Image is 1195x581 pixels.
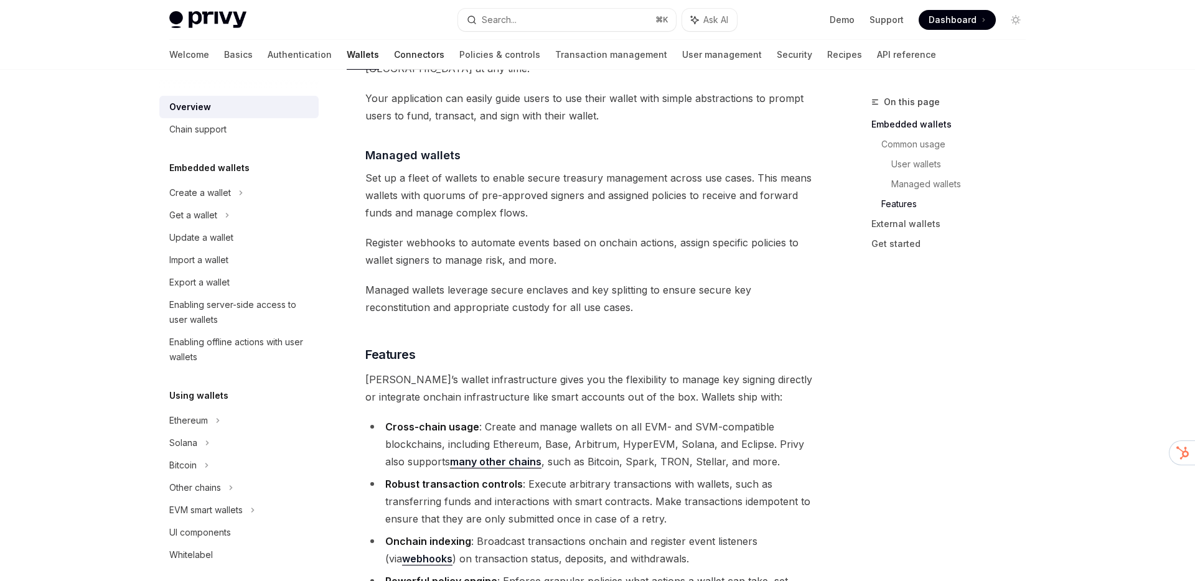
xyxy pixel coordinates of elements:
button: Toggle dark mode [1006,10,1026,30]
span: ⌘ K [655,15,668,25]
div: Other chains [169,480,221,495]
span: Managed wallets [365,147,461,164]
span: [PERSON_NAME]’s wallet infrastructure gives you the flexibility to manage key signing directly or... [365,371,814,406]
li: : Execute arbitrary transactions with wallets, such as transferring funds and interactions with s... [365,475,814,528]
a: Import a wallet [159,249,319,271]
div: Enabling server-side access to user wallets [169,297,311,327]
span: Dashboard [929,14,977,26]
span: Your application can easily guide users to use their wallet with simple abstractions to prompt us... [365,90,814,124]
a: webhooks [402,552,452,565]
a: External wallets [871,214,1036,234]
a: User wallets [891,154,1036,174]
span: Set up a fleet of wallets to enable secure treasury management across use cases. This means walle... [365,169,814,221]
a: Wallets [347,40,379,70]
div: Export a wallet [169,275,230,290]
a: Chain support [159,118,319,141]
a: Support [869,14,904,26]
div: Update a wallet [169,230,233,245]
div: Chain support [169,122,227,137]
div: Search... [482,12,517,27]
a: User management [682,40,762,70]
strong: Robust transaction controls [385,478,523,490]
a: Transaction management [555,40,667,70]
a: Connectors [394,40,444,70]
a: Authentication [268,40,332,70]
a: Features [881,194,1036,214]
div: Import a wallet [169,253,228,267]
span: Managed wallets leverage secure enclaves and key splitting to ensure secure key reconstitution an... [365,281,814,316]
a: Demo [830,14,855,26]
a: many other chains [450,455,541,468]
a: Basics [224,40,253,70]
div: Whitelabel [169,547,213,562]
li: : Broadcast transactions onchain and register event listeners (via ) on transaction status, depos... [365,532,814,567]
a: Recipes [827,40,862,70]
span: Features [365,346,415,363]
a: Whitelabel [159,544,319,566]
h5: Embedded wallets [169,160,250,175]
li: : Create and manage wallets on all EVM- and SVM-compatible blockchains, including Ethereum, Base,... [365,418,814,470]
button: Search...⌘K [458,9,676,31]
div: Create a wallet [169,185,231,200]
div: Bitcoin [169,458,197,473]
div: EVM smart wallets [169,503,243,518]
a: Update a wallet [159,226,319,249]
span: Register webhooks to automate events based on onchain actions, assign specific policies to wallet... [365,234,814,269]
span: Ask AI [703,14,728,26]
a: Common usage [881,134,1036,154]
button: Ask AI [682,9,737,31]
a: UI components [159,521,319,544]
div: UI components [169,525,231,540]
a: Embedded wallets [871,114,1036,134]
div: Ethereum [169,413,208,428]
a: Enabling offline actions with user wallets [159,331,319,368]
img: light logo [169,11,246,29]
div: Solana [169,435,197,450]
a: API reference [877,40,936,70]
strong: Cross-chain usage [385,421,479,433]
a: Export a wallet [159,271,319,294]
a: Get started [871,234,1036,254]
a: Overview [159,96,319,118]
span: On this page [884,95,940,109]
a: Welcome [169,40,209,70]
a: Policies & controls [459,40,540,70]
a: Enabling server-side access to user wallets [159,294,319,331]
h5: Using wallets [169,388,228,403]
div: Get a wallet [169,208,217,223]
div: Overview [169,100,211,114]
strong: Onchain indexing [385,535,471,547]
a: Dashboard [919,10,996,30]
div: Enabling offline actions with user wallets [169,335,311,365]
a: Security [777,40,812,70]
a: Managed wallets [891,174,1036,194]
